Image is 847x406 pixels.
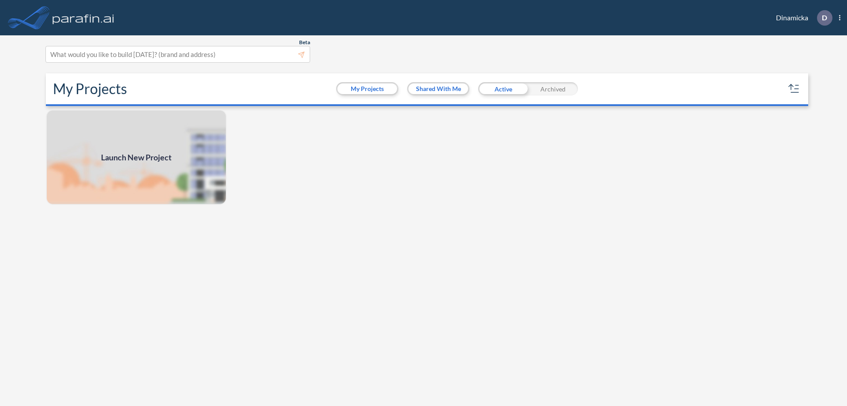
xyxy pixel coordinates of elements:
[478,82,528,95] div: Active
[101,152,172,163] span: Launch New Project
[822,14,827,22] p: D
[787,82,801,96] button: sort
[337,83,397,94] button: My Projects
[46,110,227,205] a: Launch New Project
[763,10,840,26] div: Dinamicka
[528,82,578,95] div: Archived
[299,39,310,46] span: Beta
[409,83,468,94] button: Shared With Me
[46,110,227,205] img: add
[51,9,116,27] img: logo
[53,80,127,97] h2: My Projects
